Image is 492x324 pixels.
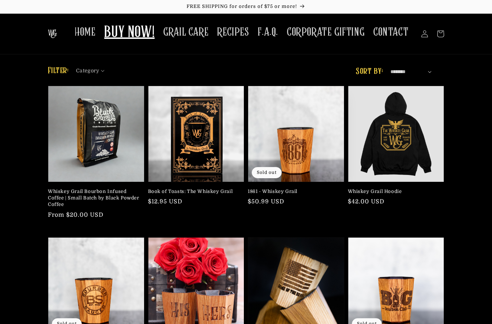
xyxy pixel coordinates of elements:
[76,65,109,73] summary: Category
[148,188,240,195] a: Book of Toasts: The Whiskey Grail
[163,25,209,39] span: GRAIL CARE
[217,25,249,39] span: RECIPES
[7,4,485,10] p: FREE SHIPPING for orders of $75 or more!
[282,21,369,44] a: CORPORATE GIFTING
[48,30,57,38] img: The Whiskey Grail
[104,23,155,43] span: BUY NOW!
[48,64,69,77] h2: Filter:
[70,21,100,44] a: HOME
[75,25,95,39] span: HOME
[369,21,413,44] a: CONTACT
[213,21,253,44] a: RECIPES
[348,188,440,195] a: Whiskey Grail Hoodie
[248,188,340,195] a: 1861 - Whiskey Grail
[48,188,140,208] a: Whiskey Grail Bourbon Infused Coffee | Small Batch by Black Powder Coffee
[159,21,213,44] a: GRAIL CARE
[253,21,282,44] a: F.A.Q.
[356,67,383,76] label: Sort by:
[100,19,159,47] a: BUY NOW!
[373,25,408,39] span: CONTACT
[258,25,278,39] span: F.A.Q.
[287,25,364,39] span: CORPORATE GIFTING
[76,67,99,75] span: Category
